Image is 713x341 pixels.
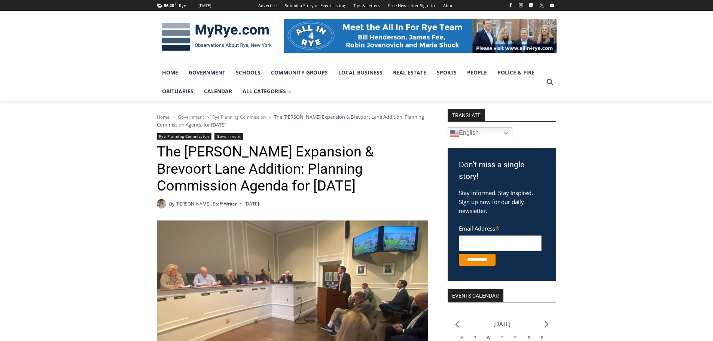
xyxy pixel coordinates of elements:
[157,113,424,128] span: The [PERSON_NAME] Expansion & Brevoort Lane Addition: Planning Commission Agenda for [DATE]
[493,319,511,329] li: [DATE]
[450,129,459,138] img: en
[517,1,525,10] a: Instagram
[333,63,388,82] a: Local Business
[537,1,546,10] a: X
[244,200,259,207] time: [DATE]
[157,133,211,140] a: Rye Planning Commission
[157,199,166,208] img: (PHOTO: MyRye.com Summer 2023 intern Beatrice Larzul.)
[243,87,291,95] span: All Categories
[448,109,485,121] strong: TRANSLATE
[173,115,175,120] span: >
[237,82,296,101] a: All Categories
[492,63,540,82] a: Police & Fire
[448,127,512,139] a: English
[176,201,237,207] a: [PERSON_NAME], Staff Writer
[455,321,459,328] a: Previous month
[506,1,515,10] a: Facebook
[178,114,204,120] a: Government
[214,133,243,140] a: Government
[157,82,199,101] a: Obituaries
[459,159,545,183] h3: Don't miss a single story!
[212,114,266,120] a: Rye Planning Commission
[269,115,271,120] span: >
[207,115,209,120] span: >
[157,63,543,101] nav: Primary Navigation
[266,63,333,82] a: Community Groups
[459,188,545,215] p: Stay informed. Stay inspired. Sign up now for our daily newsletter.
[474,336,476,340] span: T
[157,63,183,82] a: Home
[199,82,237,101] a: Calendar
[448,289,503,302] h2: Events Calendar
[548,1,557,10] a: YouTube
[432,63,462,82] a: Sports
[284,19,557,52] img: All in for Rye
[388,63,432,82] a: Real Estate
[460,336,463,340] span: M
[487,336,490,340] span: W
[169,200,174,207] span: By
[514,336,517,340] span: F
[231,63,266,82] a: Schools
[179,2,186,9] div: Rye
[164,3,174,8] span: 56.28
[175,1,177,6] span: F
[198,2,211,9] div: [DATE]
[541,336,543,340] span: S
[157,143,428,195] h1: The [PERSON_NAME] Expansion & Brevoort Lane Addition: Planning Commission Agenda for [DATE]
[501,336,503,340] span: T
[157,199,166,208] a: Author image
[527,336,530,340] span: S
[157,113,428,128] nav: Breadcrumbs
[157,114,170,120] a: Home
[157,18,277,57] img: MyRye.com
[545,321,549,328] a: Next month
[462,63,492,82] a: People
[527,1,536,10] a: Linkedin
[183,63,231,82] a: Government
[543,75,557,89] button: View Search Form
[459,221,542,234] label: Email Address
